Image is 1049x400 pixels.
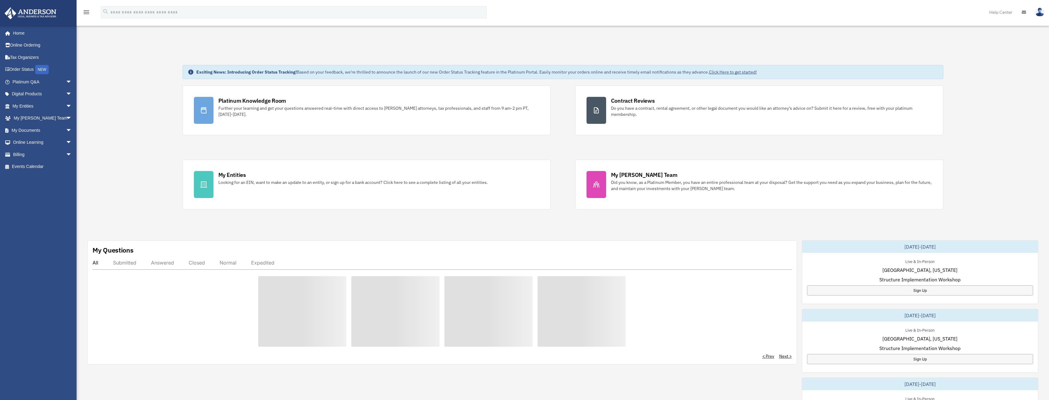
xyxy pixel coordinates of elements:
span: [GEOGRAPHIC_DATA], [US_STATE] [882,335,957,342]
div: Answered [151,260,174,266]
a: Events Calendar [4,161,81,173]
div: Closed [189,260,205,266]
a: Tax Organizers [4,51,81,63]
span: Structure Implementation Workshop [879,276,960,283]
a: My Entities Looking for an EIN, want to make an update to an entity, or sign up for a bank accoun... [183,160,551,209]
span: arrow_drop_down [66,148,78,161]
a: < Prev [762,353,774,359]
a: Billingarrow_drop_down [4,148,81,161]
span: arrow_drop_down [66,76,78,88]
div: Do you have a contract, rental agreement, or other legal document you would like an attorney's ad... [611,105,932,117]
a: menu [83,11,90,16]
a: Contract Reviews Do you have a contract, rental agreement, or other legal document you would like... [575,86,943,135]
i: menu [83,9,90,16]
a: Platinum Q&Aarrow_drop_down [4,76,81,88]
strong: Exciting News: Introducing Order Status Tracking! [196,69,297,75]
span: arrow_drop_down [66,88,78,101]
div: NEW [35,65,49,74]
div: Live & In-Person [900,258,939,264]
div: Submitted [113,260,136,266]
a: Order StatusNEW [4,63,81,76]
a: Click Here to get started! [709,69,757,75]
a: Online Learningarrow_drop_down [4,136,81,149]
a: Sign Up [807,354,1033,364]
i: search [102,8,109,15]
div: Did you know, as a Platinum Member, you have an entire professional team at your disposal? Get th... [611,179,932,192]
span: arrow_drop_down [66,100,78,112]
a: My [PERSON_NAME] Team Did you know, as a Platinum Member, you have an entire professional team at... [575,160,943,209]
span: arrow_drop_down [66,112,78,125]
span: arrow_drop_down [66,136,78,149]
span: Structure Implementation Workshop [879,345,960,352]
div: Platinum Knowledge Room [218,97,286,105]
a: Online Ordering [4,39,81,51]
a: Digital Productsarrow_drop_down [4,88,81,100]
div: My Questions [92,246,134,255]
div: [DATE]-[DATE] [802,241,1038,253]
img: Anderson Advisors Platinum Portal [3,7,58,19]
a: Platinum Knowledge Room Further your learning and get your questions answered real-time with dire... [183,86,551,135]
a: Home [4,27,78,39]
div: Live & In-Person [900,326,939,333]
span: [GEOGRAPHIC_DATA], [US_STATE] [882,266,957,274]
a: My Entitiesarrow_drop_down [4,100,81,112]
a: Sign Up [807,285,1033,295]
img: User Pic [1035,8,1044,17]
a: Next > [779,353,792,359]
div: Based on your feedback, we're thrilled to announce the launch of our new Order Status Tracking fe... [196,69,757,75]
div: Expedited [251,260,274,266]
div: My Entities [218,171,246,179]
div: Contract Reviews [611,97,655,105]
div: [DATE]-[DATE] [802,309,1038,322]
a: My Documentsarrow_drop_down [4,124,81,136]
div: [DATE]-[DATE] [802,378,1038,390]
div: My [PERSON_NAME] Team [611,171,677,179]
div: Looking for an EIN, want to make an update to an entity, or sign up for a bank account? Click her... [218,179,488,185]
div: Normal [220,260,236,266]
a: My [PERSON_NAME] Teamarrow_drop_down [4,112,81,124]
div: All [92,260,98,266]
div: Further your learning and get your questions answered real-time with direct access to [PERSON_NAM... [218,105,539,117]
span: arrow_drop_down [66,124,78,137]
